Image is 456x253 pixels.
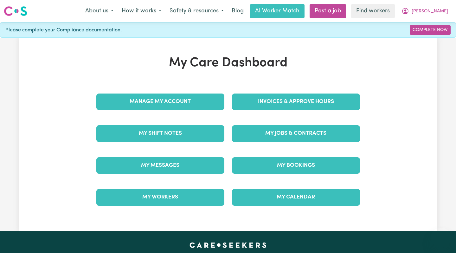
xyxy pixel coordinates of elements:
a: My Shift Notes [96,125,224,142]
span: Please complete your Compliance documentation. [5,26,122,34]
iframe: Button to launch messaging window [431,228,451,248]
a: My Jobs & Contracts [232,125,360,142]
a: Manage My Account [96,94,224,110]
a: Find workers [351,4,395,18]
h1: My Care Dashboard [93,55,364,71]
a: Careseekers home page [189,243,267,248]
button: How it works [118,4,165,18]
a: My Bookings [232,157,360,174]
span: [PERSON_NAME] [412,8,448,15]
a: Post a job [310,4,346,18]
a: My Messages [96,157,224,174]
a: Blog [228,4,247,18]
a: Careseekers logo [4,4,27,18]
img: Careseekers logo [4,5,27,17]
a: My Workers [96,189,224,205]
button: Safety & resources [165,4,228,18]
button: My Account [397,4,452,18]
a: My Calendar [232,189,360,205]
a: AI Worker Match [250,4,305,18]
a: Invoices & Approve Hours [232,94,360,110]
a: Complete Now [410,25,451,35]
button: About us [81,4,118,18]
